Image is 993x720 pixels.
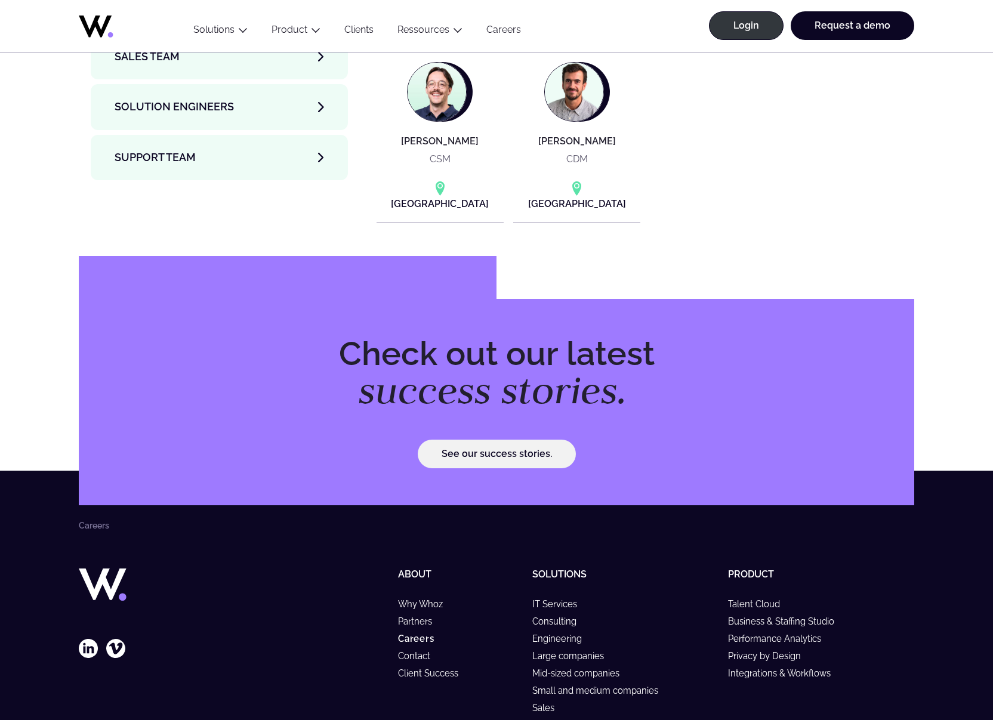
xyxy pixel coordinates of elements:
a: Client Success [398,668,469,678]
button: Solutions [181,24,260,40]
img: Valentin LEMERLE [408,63,466,121]
a: Talent Cloud [728,599,791,609]
button: Product [260,24,332,40]
a: Business & Staffing Studio [728,616,845,626]
nav: Breadcrumbs [79,521,914,530]
a: Why Whoz [398,599,454,609]
h2: Check out our latest [291,336,702,410]
a: Sales [532,703,565,713]
span: Sales team [115,48,180,65]
a: Partners [398,616,443,626]
li: Careers [79,521,109,530]
a: Large companies [532,651,615,661]
span: Solution Engineers [115,98,234,115]
a: IT Services [532,599,588,609]
a: Careers [398,634,445,644]
a: Consulting [532,616,587,626]
a: Engineering [532,634,593,644]
p: [GEOGRAPHIC_DATA] [528,196,626,211]
a: Product [728,568,774,580]
a: Small and medium companies [532,685,669,696]
iframe: Chatbot [914,641,976,703]
a: Login [709,11,784,40]
a: Product [272,24,307,35]
a: Careers [474,24,533,40]
a: Contact [398,651,441,661]
span: Support team [115,149,196,166]
a: See our success stories. [418,440,576,468]
button: Ressources [386,24,474,40]
em: success stories. [359,366,627,415]
a: Ressources [397,24,449,35]
p: CDM [566,152,588,166]
a: Performance Analytics [728,634,832,644]
a: Mid-sized companies [532,668,630,678]
a: Clients [332,24,386,40]
img: Victor MERCIER [545,63,603,121]
a: Request a demo [791,11,914,40]
a: Integrations & Workflows [728,668,841,678]
h5: Solutions [532,568,718,580]
h5: About [398,568,523,580]
h4: [PERSON_NAME] [538,136,616,147]
p: [GEOGRAPHIC_DATA] [391,196,489,211]
p: CSM [430,152,451,166]
a: Privacy by Design [728,651,812,661]
h4: [PERSON_NAME] [401,136,479,147]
